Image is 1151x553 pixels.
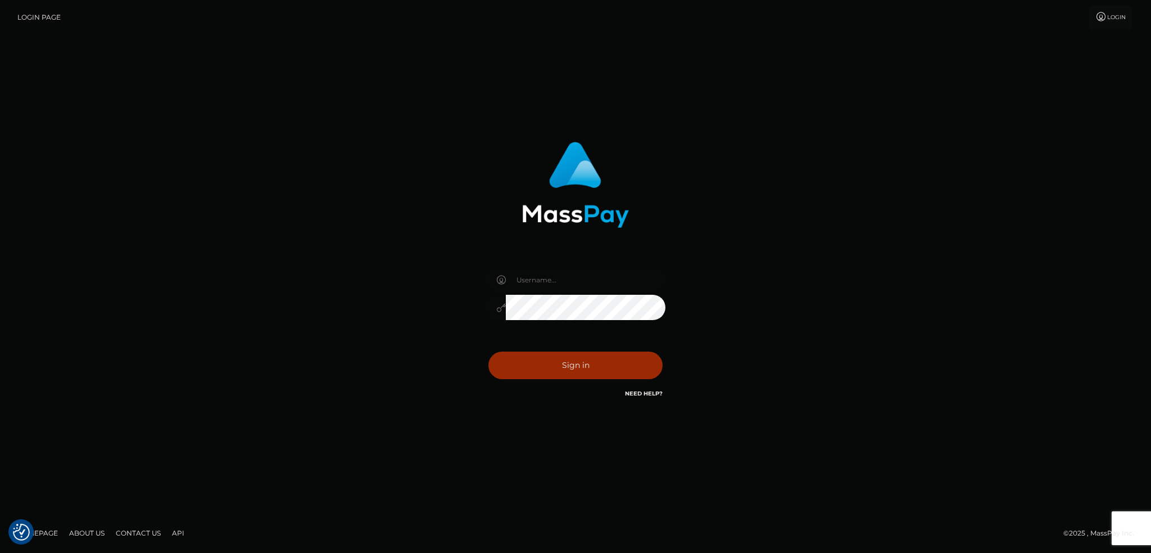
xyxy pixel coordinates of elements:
a: Need Help? [625,390,663,397]
a: Contact Us [111,524,165,542]
a: Login Page [17,6,61,29]
img: Revisit consent button [13,524,30,541]
button: Consent Preferences [13,524,30,541]
input: Username... [506,267,665,293]
a: Homepage [12,524,62,542]
div: © 2025 , MassPay Inc. [1063,527,1143,539]
a: API [167,524,189,542]
img: MassPay Login [522,142,629,228]
a: About Us [65,524,109,542]
button: Sign in [488,352,663,379]
a: Login [1089,6,1132,29]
